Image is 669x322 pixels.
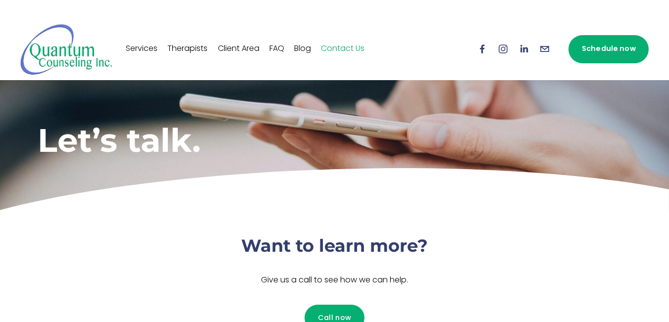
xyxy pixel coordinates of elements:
a: Schedule now [568,35,649,63]
a: FAQ [269,41,284,57]
h3: Want to learn more? [186,234,483,258]
a: Services [126,41,157,57]
a: info@quantumcounselinginc.com [539,44,550,54]
h1: Let’s talk. [38,120,483,160]
img: Quantum Counseling Inc. | Change starts here. [20,23,113,75]
a: Blog [294,41,311,57]
a: Instagram [498,44,509,54]
a: Client Area [218,41,259,57]
p: Give us a call to see how we can help. [186,274,483,288]
a: Facebook [477,44,488,54]
a: Contact Us [321,41,364,57]
a: LinkedIn [518,44,529,54]
a: Therapists [167,41,207,57]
